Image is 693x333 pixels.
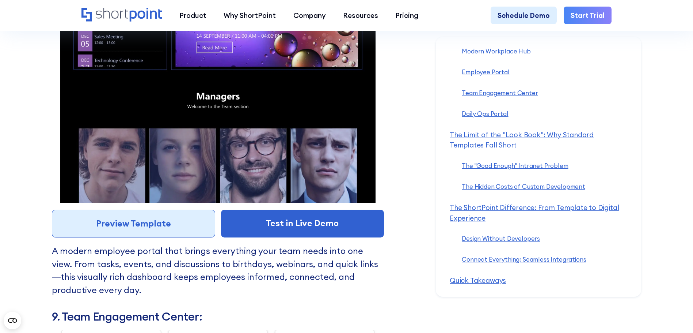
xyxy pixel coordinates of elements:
a: Team Engagement Center‍ [462,89,538,97]
a: Test in Live Demo [221,210,384,237]
a: The "Good Enough" Intranet Problem‍ [462,162,568,169]
img: Preview of Employee Portal SharePoint Template [52,16,384,203]
a: Schedule Demo [491,7,557,24]
a: Connect Everything: Seamless Integrations‍ [462,255,586,263]
a: Resources [334,7,387,24]
a: Pricing [387,7,427,24]
a: Employee Portal‍ [462,68,510,76]
a: Home [81,8,162,23]
div: Why ShortPoint [224,10,276,20]
a: Start Trial [564,7,612,24]
iframe: Chat Widget [561,248,693,333]
a: The Limit of the "Look Book": Why Standard Templates Fall Short‍ [450,130,594,149]
button: Open CMP widget [4,312,21,329]
a: Daily Ops Portal‍ [462,110,508,117]
a: The Hidden Costs of Custom Development‍ [462,183,585,190]
a: Product [171,7,215,24]
a: Quick Takeaways‍ [450,276,506,285]
div: Pricing [395,10,418,20]
a: The ShortPoint Difference: From Template to Digital Experience‍ [450,203,619,222]
div: Resources [343,10,378,20]
a: Modern Workplace Hub‍ [462,47,531,55]
div: Company [293,10,326,20]
a: Design Without Developers‍ [462,235,540,242]
h3: 9. Team Engagement Center: [52,310,384,323]
a: Company [285,7,334,24]
a: Preview Template [52,210,215,237]
div: Product [179,10,206,20]
p: A modern employee portal that brings everything your team needs into one view. From tasks, events... [52,244,384,310]
a: Why ShortPoint [215,7,285,24]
